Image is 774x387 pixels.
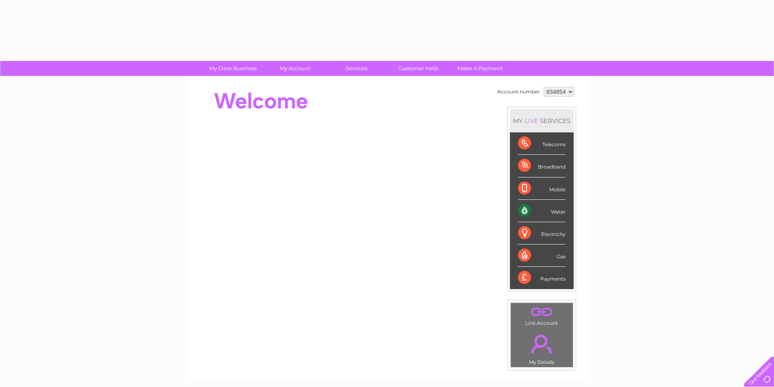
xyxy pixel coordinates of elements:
td: Account number [495,85,542,99]
div: Telecoms [518,132,566,155]
a: . [513,305,571,319]
a: My Clear Business [199,61,267,76]
div: MY SERVICES [510,109,574,132]
a: . [513,330,571,358]
div: Water [518,200,566,222]
div: Mobile [518,177,566,200]
a: Services [323,61,390,76]
a: Customer Help [385,61,452,76]
div: Broadband [518,155,566,177]
div: LIVE [523,117,540,125]
td: My Details [510,328,573,368]
a: Make A Payment [447,61,514,76]
div: Gas [518,244,566,267]
a: My Account [261,61,328,76]
td: Link Account [510,303,573,328]
div: Payments [518,267,566,289]
div: Electricity [518,222,566,244]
